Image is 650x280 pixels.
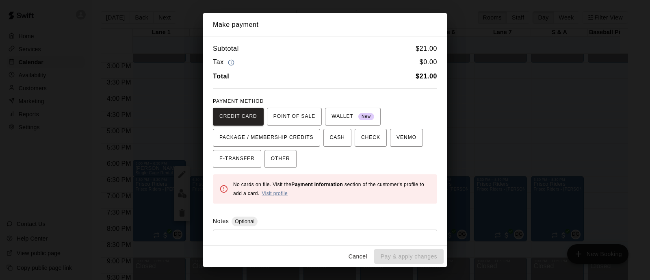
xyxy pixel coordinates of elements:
[219,131,314,144] span: PACKAGE / MEMBERSHIP CREDITS
[390,129,423,147] button: VENMO
[271,152,290,165] span: OTHER
[213,150,261,168] button: E-TRANSFER
[213,129,320,147] button: PACKAGE / MEMBERSHIP CREDITS
[273,110,315,123] span: POINT OF SALE
[331,110,374,123] span: WALLET
[420,57,437,68] h6: $ 0.00
[325,108,381,126] button: WALLET New
[264,150,297,168] button: OTHER
[233,182,424,196] span: No cards on file. Visit the section of the customer's profile to add a card.
[355,129,387,147] button: CHECK
[267,108,322,126] button: POINT OF SALE
[323,129,351,147] button: CASH
[330,131,345,144] span: CASH
[291,182,343,187] b: Payment Information
[213,98,264,104] span: PAYMENT METHOD
[345,249,371,264] button: Cancel
[213,43,239,54] h6: Subtotal
[358,111,374,122] span: New
[203,13,447,37] h2: Make payment
[361,131,380,144] span: CHECK
[232,218,258,224] span: Optional
[416,43,437,54] h6: $ 21.00
[219,110,257,123] span: CREDIT CARD
[213,57,236,68] h6: Tax
[213,108,264,126] button: CREDIT CARD
[396,131,416,144] span: VENMO
[213,218,229,224] label: Notes
[262,191,288,196] a: Visit profile
[213,73,229,80] b: Total
[416,73,437,80] b: $ 21.00
[219,152,255,165] span: E-TRANSFER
